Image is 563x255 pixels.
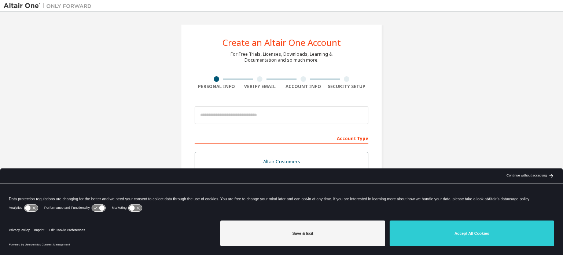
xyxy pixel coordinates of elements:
div: Account Type [195,132,368,144]
div: Account Info [281,84,325,90]
div: Create an Altair One Account [222,38,341,47]
div: Altair Customers [199,157,364,167]
div: Security Setup [325,84,369,90]
img: Altair One [4,2,95,10]
div: Personal Info [195,84,238,90]
div: For Free Trials, Licenses, Downloads, Learning & Documentation and so much more. [231,51,332,63]
div: Verify Email [238,84,282,90]
div: For existing customers looking to access software downloads, HPC resources, community, trainings ... [199,167,364,179]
